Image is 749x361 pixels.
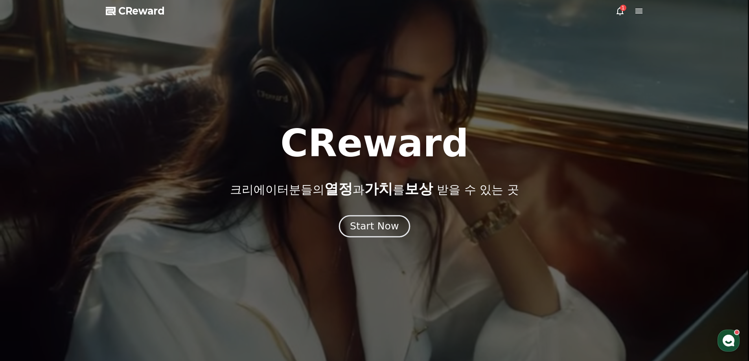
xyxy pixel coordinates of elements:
[339,215,410,237] button: Start Now
[350,220,399,233] div: Start Now
[324,181,353,197] span: 열정
[2,249,52,269] a: 홈
[230,181,519,197] p: 크리에이터분들의 과 를 받을 수 있는 곳
[280,125,469,162] h1: CReward
[101,249,151,269] a: 설정
[340,224,409,231] a: Start Now
[405,181,433,197] span: 보상
[615,6,625,16] a: 1
[620,5,626,11] div: 1
[25,261,29,267] span: 홈
[106,5,165,17] a: CReward
[118,5,165,17] span: CReward
[72,261,81,268] span: 대화
[121,261,131,267] span: 설정
[52,249,101,269] a: 대화
[364,181,393,197] span: 가치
